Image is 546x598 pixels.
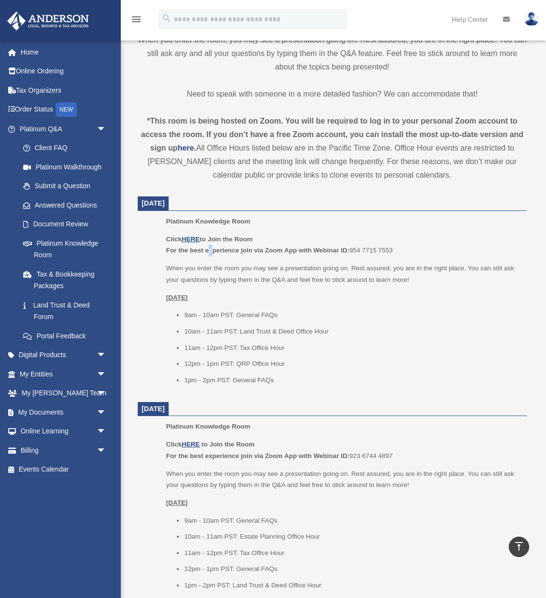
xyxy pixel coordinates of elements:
[166,468,520,491] p: When you enter the room you may see a presentation going on. Rest assured, you are in the right p...
[7,384,121,403] a: My [PERSON_NAME] Teamarrow_drop_down
[201,441,255,448] b: to Join the Room
[184,309,520,321] li: 9am - 10am PST: General FAQs
[7,460,121,479] a: Events Calendar
[513,541,525,552] i: vertical_align_top
[130,14,142,25] i: menu
[7,62,121,81] a: Online Ordering
[166,247,349,254] b: For the best experience join via Zoom App with Webinar ID:
[7,441,121,460] a: Billingarrow_drop_down
[138,87,527,101] p: Need to speak with someone in a more detailed fashion? We can accommodate that!
[166,439,520,461] p: 923 6744 4897
[184,375,520,386] li: 1pm - 2pm PST: General FAQs
[7,119,121,139] a: Platinum Q&Aarrow_drop_down
[142,405,165,413] span: [DATE]
[166,234,520,256] p: 954 7715 7553
[184,515,520,527] li: 9am - 10am PST: General FAQs
[97,384,116,403] span: arrow_drop_down
[4,12,92,30] img: Anderson Advisors Platinum Portal
[7,100,121,120] a: Order StatusNEW
[14,195,121,215] a: Answered Questions
[14,234,116,264] a: Platinum Knowledge Room
[14,177,121,196] a: Submit a Question
[166,263,520,285] p: When you enter the room you may see a presentation going on. Rest assured, you are in the right p...
[97,441,116,460] span: arrow_drop_down
[97,119,116,139] span: arrow_drop_down
[184,342,520,354] li: 11am - 12pm PST: Tax Office Hour
[184,563,520,575] li: 12pm - 1pm PST: General FAQs
[184,547,520,559] li: 11am - 12pm PST: Tax Office Hour
[7,346,121,365] a: Digital Productsarrow_drop_down
[184,531,520,542] li: 10am - 11am PST: Estate Planning Office Hour
[524,12,539,26] img: User Pic
[97,364,116,384] span: arrow_drop_down
[184,580,520,591] li: 1pm - 2pm PST: Land Trust & Deed Office Hour
[130,17,142,25] a: menu
[138,114,527,182] div: All Office Hours listed below are in the Pacific Time Zone. Office Hour events are restricted to ...
[184,358,520,370] li: 12pm - 1pm PST: QRP Office Hour
[166,452,349,459] b: For the best experience join via Zoom App with Webinar ID:
[97,422,116,442] span: arrow_drop_down
[166,423,250,430] span: Platinum Knowledge Room
[7,364,121,384] a: My Entitiesarrow_drop_down
[509,537,529,557] a: vertical_align_top
[14,157,121,177] a: Platinum Walkthrough
[56,102,77,117] div: NEW
[142,199,165,207] span: [DATE]
[7,403,121,422] a: My Documentsarrow_drop_down
[184,326,520,337] li: 10am - 11am PST: Land Trust & Deed Office Hour
[14,295,121,326] a: Land Trust & Deed Forum
[166,236,253,243] b: Click to Join the Room
[161,13,172,24] i: search
[182,236,200,243] a: HERE
[97,403,116,422] span: arrow_drop_down
[166,441,201,448] b: Click
[178,144,194,152] a: here
[14,215,121,234] a: Document Review
[141,117,523,152] strong: *This room is being hosted on Zoom. You will be required to log in to your personal Zoom account ...
[14,264,121,295] a: Tax & Bookkeeping Packages
[166,294,188,301] u: [DATE]
[166,218,250,225] span: Platinum Knowledge Room
[7,81,121,100] a: Tax Organizers
[182,441,200,448] a: HERE
[97,346,116,365] span: arrow_drop_down
[14,139,121,158] a: Client FAQ
[194,144,196,152] strong: .
[7,422,121,441] a: Online Learningarrow_drop_down
[14,326,121,346] a: Portal Feedback
[7,42,121,62] a: Home
[138,33,527,74] p: When you enter the room, you may see a presentation going on. Rest assured, you are in the right ...
[166,499,188,506] u: [DATE]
